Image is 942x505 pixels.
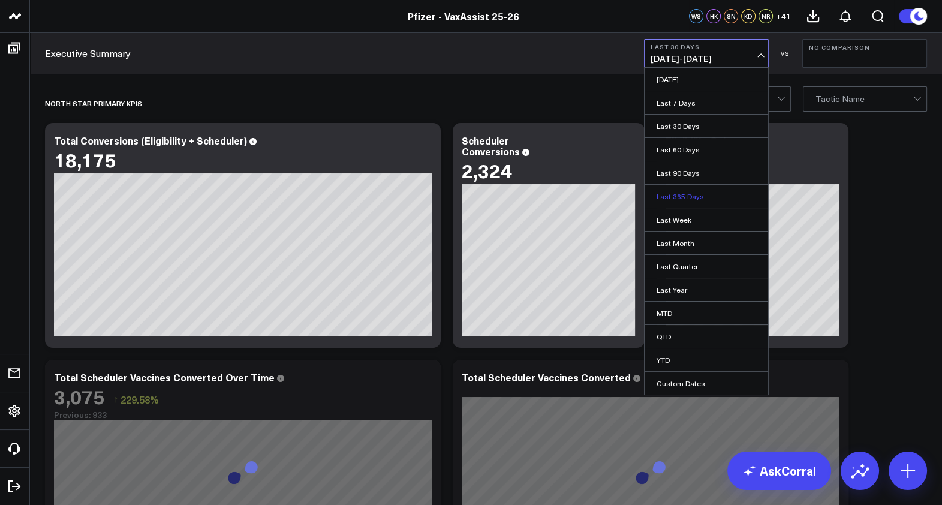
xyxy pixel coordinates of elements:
[644,39,769,68] button: Last 30 Days[DATE]-[DATE]
[45,47,131,60] a: Executive Summary
[54,149,116,170] div: 18,175
[645,115,768,137] a: Last 30 Days
[645,372,768,395] a: Custom Dates
[724,9,738,23] div: SN
[759,9,773,23] div: NR
[113,392,118,407] span: ↑
[645,325,768,348] a: QTD
[645,185,768,208] a: Last 365 Days
[462,371,631,384] div: Total Scheduler Vaccines Converted
[706,9,721,23] div: HK
[645,208,768,231] a: Last Week
[462,134,520,158] div: Scheduler Conversions
[645,302,768,324] a: MTD
[741,9,756,23] div: KD
[775,50,796,57] div: VS
[802,39,927,68] button: No Comparison
[645,348,768,371] a: YTD
[54,371,275,384] div: Total Scheduler Vaccines Converted Over Time
[809,44,920,51] b: No Comparison
[776,12,791,20] span: + 41
[54,134,247,147] div: Total Conversions (Eligibility + Scheduler)
[727,452,831,490] a: AskCorral
[651,54,762,64] span: [DATE] - [DATE]
[651,43,762,50] b: Last 30 Days
[645,255,768,278] a: Last Quarter
[45,89,142,117] div: North Star Primary KPIs
[645,138,768,161] a: Last 60 Days
[645,161,768,184] a: Last 90 Days
[54,410,432,420] div: Previous: 933
[645,91,768,114] a: Last 7 Days
[689,9,703,23] div: WS
[645,278,768,301] a: Last Year
[645,232,768,254] a: Last Month
[408,10,519,23] a: Pfizer - VaxAssist 25-26
[121,393,159,406] span: 229.58%
[462,160,512,181] div: 2,324
[645,68,768,91] a: [DATE]
[776,9,791,23] button: +41
[54,386,104,407] div: 3,075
